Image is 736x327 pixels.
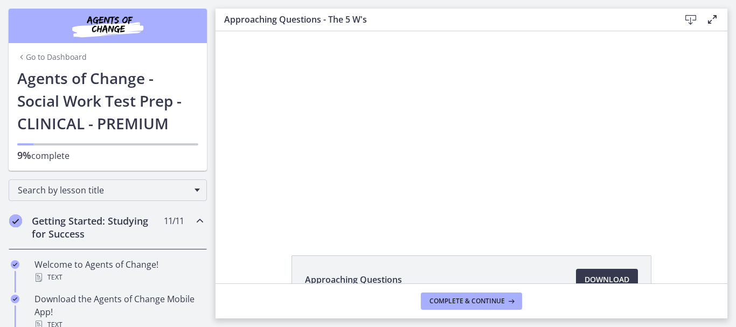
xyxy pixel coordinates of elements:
[17,67,198,135] h1: Agents of Change - Social Work Test Prep - CLINICAL - PREMIUM
[9,179,207,201] div: Search by lesson title
[43,13,172,39] img: Agents of Change Social Work Test Prep
[17,149,31,162] span: 9%
[421,293,522,310] button: Complete & continue
[11,295,19,303] i: Completed
[34,271,203,284] div: Text
[429,297,505,305] span: Complete & continue
[216,31,727,231] iframe: To enrich screen reader interactions, please activate Accessibility in Grammarly extension settings
[576,269,638,290] a: Download
[18,184,189,196] span: Search by lesson title
[11,260,19,269] i: Completed
[164,214,184,227] span: 11 / 11
[17,149,198,162] p: complete
[305,273,402,286] span: Approaching Questions
[32,214,163,240] h2: Getting Started: Studying for Success
[224,13,663,26] h3: Approaching Questions - The 5 W's
[585,273,629,286] span: Download
[9,214,22,227] i: Completed
[17,52,87,62] a: Go to Dashboard
[34,258,203,284] div: Welcome to Agents of Change!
